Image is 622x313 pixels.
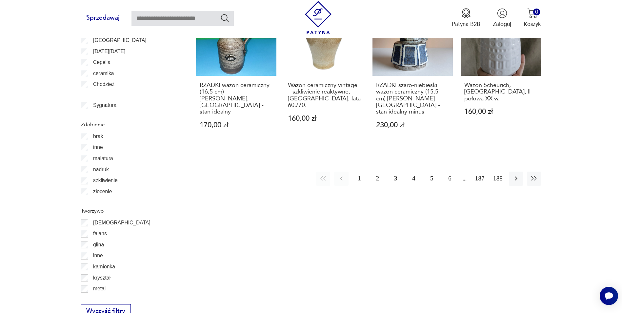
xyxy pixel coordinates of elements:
[93,251,103,260] p: inne
[389,172,403,186] button: 3
[452,8,480,28] a: Ikona medaluPatyna B2B
[93,165,109,174] p: nadruk
[93,69,114,78] p: ceramika
[93,296,116,304] p: porcelana
[200,82,273,115] h3: RZADKI wazon ceramiczny (16,5 cm) [PERSON_NAME], [GEOGRAPHIC_DATA] - stan idealny
[93,36,146,45] p: [GEOGRAPHIC_DATA]
[93,154,113,163] p: malatura
[524,8,541,28] button: 0Koszyk
[464,108,537,115] p: 160,00 zł
[443,172,457,186] button: 6
[93,101,116,110] p: Sygnatura
[493,8,511,28] button: Zaloguj
[352,172,367,186] button: 1
[600,287,618,305] iframe: Smartsupp widget button
[81,16,125,21] a: Sprzedawaj
[464,82,537,102] h3: Wazon Scheurich, [GEOGRAPHIC_DATA], ll połowa XX w.
[81,207,177,215] p: Tworzywo
[491,172,505,186] button: 188
[81,11,125,25] button: Sprzedawaj
[473,172,487,186] button: 187
[200,122,273,129] p: 170,00 zł
[93,274,110,282] p: kryształ
[527,8,537,18] img: Ikona koszyka
[376,82,449,115] h3: RZADKI szaro-niebieski wazon ceramiczny (15,5 cm) [PERSON_NAME] [GEOGRAPHIC_DATA] - stan idealny ...
[376,122,449,129] p: 230,00 zł
[93,219,150,227] p: [DEMOGRAPHIC_DATA]
[407,172,421,186] button: 4
[302,1,335,34] img: Patyna - sklep z meblami i dekoracjami vintage
[93,91,113,100] p: Ćmielów
[93,80,114,89] p: Chodzież
[93,229,107,238] p: fajans
[452,20,480,28] p: Patyna B2B
[288,115,361,122] p: 160,00 zł
[93,187,112,196] p: złocenie
[371,172,385,186] button: 2
[497,8,507,18] img: Ikonka użytkownika
[93,132,103,141] p: brak
[425,172,439,186] button: 5
[93,176,118,185] p: szkliwienie
[93,262,115,271] p: kamionka
[93,240,104,249] p: glina
[533,9,540,15] div: 0
[288,82,361,109] h3: Wazon ceramiczny vintage – szkliwienie reaktywne, [GEOGRAPHIC_DATA], lata 60./70.
[452,8,480,28] button: Patyna B2B
[93,143,103,152] p: inne
[493,20,511,28] p: Zaloguj
[524,20,541,28] p: Koszyk
[81,120,177,129] p: Zdobienie
[93,284,106,293] p: metal
[93,58,110,67] p: Cepelia
[461,8,471,18] img: Ikona medalu
[93,47,125,56] p: [DATE][DATE]
[220,13,230,23] button: Szukaj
